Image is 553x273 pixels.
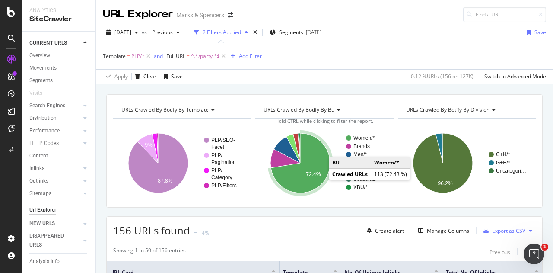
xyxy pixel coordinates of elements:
div: arrow-right-arrow-left [228,12,233,18]
div: Movements [29,64,57,73]
a: Distribution [29,114,81,123]
h4: URLs Crawled By Botify By template [120,103,243,117]
text: 72.4% [306,171,321,177]
a: Movements [29,64,89,73]
div: Add Filter [239,52,262,60]
td: Women/* [371,157,410,168]
text: 87.8% [158,178,172,184]
text: 96.2% [438,180,452,186]
div: Manage Columns [427,227,469,234]
text: Seasonal/* [353,176,378,182]
a: CURRENT URLS [29,39,81,48]
a: Inlinks [29,164,81,173]
div: NEW URLS [29,219,55,228]
a: HTTP Codes [29,139,81,148]
div: +4% [199,229,209,237]
div: Apply [114,73,128,80]
div: Create alert [375,227,404,234]
span: URLs Crawled By Botify By template [121,106,209,113]
button: Export as CSV [480,224,525,238]
text: C+H/* [496,151,510,157]
a: NEW URLS [29,219,81,228]
svg: A chart. [398,125,534,201]
div: Previous [489,248,510,256]
a: Sitemaps [29,189,81,198]
div: Analytics [29,7,89,14]
text: Brands [353,143,370,149]
button: Manage Columns [415,225,469,236]
a: Search Engines [29,101,81,110]
td: 113 (72.43 %) [371,169,410,180]
h4: URLs Crawled By Botify By bu [262,103,385,117]
a: Analysis Info [29,257,89,266]
div: Export as CSV [492,227,525,234]
h4: URLs Crawled By Botify By division [404,103,528,117]
a: Segments [29,76,89,85]
iframe: Intercom live chat [524,244,544,264]
div: Save [171,73,183,80]
span: PLP/* [131,50,145,62]
a: Url Explorer [29,206,89,215]
div: Switch to Advanced Mode [484,73,546,80]
div: 0.12 % URLs ( 156 on 127K ) [411,73,474,80]
span: = [127,52,130,60]
button: Clear [132,70,156,84]
div: Distribution [29,114,57,123]
span: Previous [149,29,173,36]
img: Equal [194,232,197,234]
div: Overview [29,51,50,60]
text: PLP/SEO- [211,137,235,143]
a: DISAPPEARED URLS [29,231,81,250]
div: Content [29,151,48,161]
div: HTTP Codes [29,139,59,148]
span: Segments [279,29,303,36]
text: XBU/* [353,184,368,190]
span: URLs Crawled By Botify By bu [264,106,334,113]
button: Save [524,26,546,39]
div: URL Explorer [103,7,173,22]
span: Template [103,52,126,60]
div: Inlinks [29,164,44,173]
a: Outlinks [29,177,81,186]
div: [DATE] [306,29,321,36]
div: Sitemaps [29,189,51,198]
a: Visits [29,89,51,98]
text: Pagination [211,159,236,165]
text: PLP/ [211,152,223,158]
button: Switch to Advanced Mode [481,70,546,84]
text: 9% [145,142,153,148]
button: Segments[DATE] [266,26,325,39]
text: Women/* [353,135,375,141]
a: Content [29,151,89,161]
span: Full URL [166,52,185,60]
text: Category [211,174,232,180]
button: Previous [489,247,510,257]
button: [DATE] [103,26,142,39]
div: Visits [29,89,42,98]
div: Performance [29,126,60,135]
svg: A chart. [113,125,249,201]
div: SiteCrawler [29,14,89,24]
svg: A chart. [255,125,391,201]
button: 2 Filters Applied [191,26,251,39]
div: Save [534,29,546,36]
span: 2025 Aug. 30th [114,29,131,36]
text: Men/* [353,151,367,157]
div: Showing 1 to 50 of 156 entries [113,247,186,257]
span: 156 URLs found [113,223,190,238]
div: DISAPPEARED URLS [29,231,73,250]
span: Hold CTRL while clicking to filter the report. [275,118,373,124]
button: and [154,52,163,60]
button: Add Filter [227,51,262,61]
div: Analysis Info [29,257,60,266]
span: URLs Crawled By Botify By division [406,106,489,113]
a: Overview [29,51,89,60]
button: Save [160,70,183,84]
div: CURRENT URLS [29,39,67,48]
div: Clear [143,73,156,80]
td: Crawled URLs [329,169,371,180]
button: Previous [149,26,183,39]
a: Performance [29,126,81,135]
